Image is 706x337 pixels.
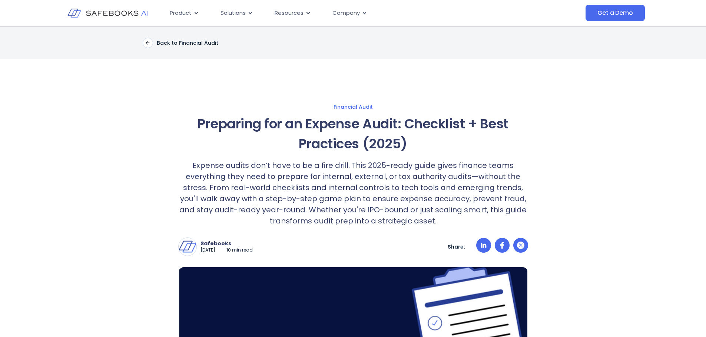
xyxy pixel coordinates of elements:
span: Resources [275,9,304,17]
p: Share: [448,243,465,250]
p: [DATE] [200,247,215,253]
p: Expense audits don’t have to be a fire drill. This 2025-ready guide gives finance teams everythin... [178,160,528,226]
img: Safebooks [179,238,196,256]
p: Safebooks [200,240,253,247]
div: Menu Toggle [164,6,511,20]
nav: Menu [164,6,511,20]
span: Solutions [221,9,246,17]
h1: Preparing for an Expense Audit: Checklist + Best Practices (2025) [178,114,528,154]
a: Back to Financial Audit [143,38,218,48]
a: Financial Audit [106,104,601,110]
span: Get a Demo [597,9,633,17]
a: Get a Demo [586,5,644,21]
p: Back to Financial Audit [157,40,218,46]
p: 10 min read [226,247,253,253]
span: Product [170,9,192,17]
span: Company [332,9,360,17]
